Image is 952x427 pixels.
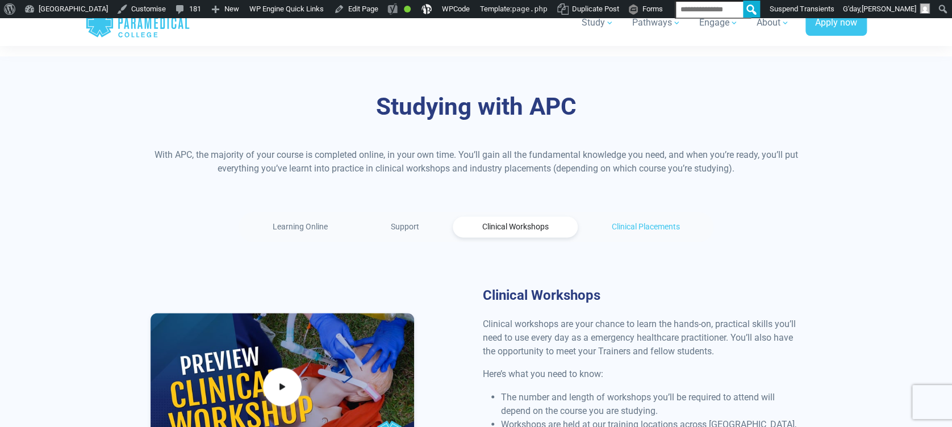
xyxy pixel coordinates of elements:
p: Here’s what you need to know: [483,367,801,381]
a: Clinical Workshops [453,216,578,237]
a: Pathways [625,7,688,39]
a: Clinical Placements [582,216,709,237]
h3: Studying with APC [144,93,808,122]
span: [PERSON_NAME] [862,5,916,13]
a: Engage [692,7,745,39]
p: With APC, the majority of your course is completed online, in your own time. You’ll gain all the ... [144,148,808,175]
a: Study [575,7,621,39]
a: Apply now [805,10,867,36]
a: Australian Paramedical College [85,5,190,41]
span: page.php [512,5,548,13]
li: The number and length of workshops you’ll be required to attend will depend on the course you are... [501,390,801,417]
div: Good [404,6,411,12]
a: About [750,7,796,39]
h3: Clinical Workshops [483,287,801,304]
p: Clinical workshops are your chance to learn the hands-on, practical skills you’ll need to use eve... [483,317,801,358]
a: Learning Online [243,216,357,237]
a: Support [361,216,448,237]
